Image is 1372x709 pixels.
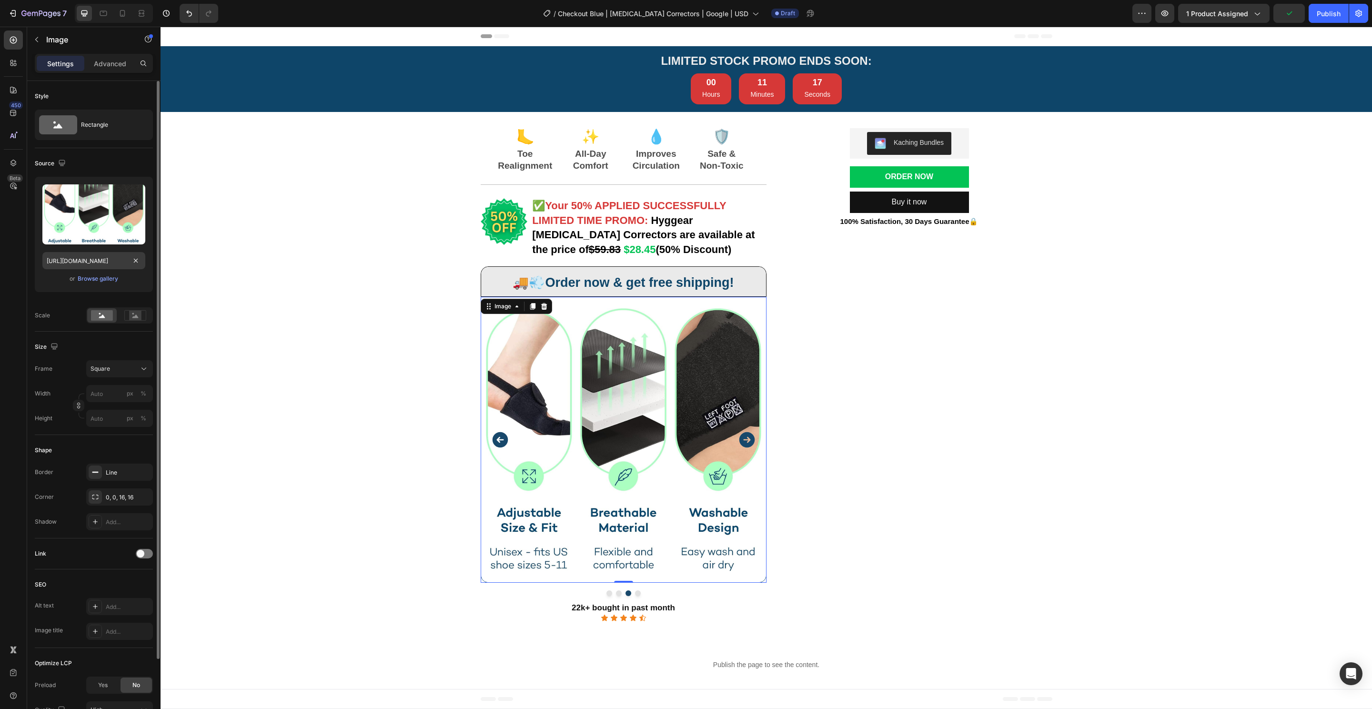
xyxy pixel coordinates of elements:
[35,341,60,354] div: Size
[808,191,817,199] a: 🔒
[86,360,153,377] button: Square
[127,389,133,398] div: px
[46,34,127,45] p: Image
[141,389,146,398] div: %
[446,564,452,569] button: Dot
[590,62,613,74] p: Minutes
[1340,662,1362,685] div: Open Intercom Messenger
[539,134,583,144] strong: Non-Toxic
[35,311,50,320] div: Scale
[94,59,126,69] p: Advanced
[372,188,594,229] strong: Hyggear [MEDICAL_DATA] Correctors are available at the price of
[35,626,63,635] div: Image title
[70,273,75,284] span: or
[337,122,392,144] strong: Toe Realignment
[542,62,559,74] p: Hours
[680,191,809,199] span: 100% Satisfaction, 30 Days Guarantee
[554,9,556,19] span: /
[372,173,384,185] strong: ✅
[487,102,504,118] span: 💧
[644,51,669,61] div: 17
[332,275,353,284] div: Image
[328,401,352,425] button: Carousel Back Arrow
[35,681,56,689] div: Preload
[455,564,461,569] button: Dot
[575,401,598,425] button: Carousel Next Arrow
[124,413,136,424] button: %
[1178,4,1270,23] button: 1 product assigned
[413,122,448,144] strong: All-Day Comfort
[124,388,136,399] button: %
[500,28,711,41] span: LIMITED STOCK PROMO ENDS SOON:
[733,111,783,121] div: Kaching Bundles
[42,184,145,244] img: preview-image
[320,270,606,556] img: gempages_524222768674243719-307c6747-9b6c-4c44-95b7-5bc266891415.png
[474,564,480,569] button: Dot
[42,252,145,269] input: https://example.com/image.jpg
[411,577,514,586] strong: 22k+ bought in past month
[384,249,573,263] strong: Order now & get free shipping!
[356,102,373,118] span: 🦶
[127,414,133,423] div: px
[106,603,151,611] div: Add...
[731,169,767,182] div: Buy it now
[77,274,119,284] button: Browse gallery
[421,102,439,118] span: ✨
[161,27,1372,709] iframe: Design area
[86,385,153,402] input: px%
[1309,4,1349,23] button: Publish
[62,8,67,19] p: 7
[7,174,23,182] div: Beta
[35,468,53,476] div: Border
[558,9,748,19] span: Checkout Blue | [MEDICAL_DATA] Correctors | Google | USD
[372,188,487,200] strong: LIMITED TIME PROMO:
[132,681,140,689] span: No
[35,365,52,373] label: Frame
[138,413,149,424] button: px
[47,59,74,69] p: Settings
[35,517,57,526] div: Shadow
[542,51,559,61] div: 00
[547,122,575,132] strong: Safe &
[689,165,808,186] button: Buy it now
[463,217,495,229] strong: $28.45
[552,102,570,118] span: 🛡️
[725,143,773,157] div: Order Now
[35,389,50,398] label: Width
[35,493,54,501] div: Corner
[781,9,795,18] span: Draft
[35,157,68,170] div: Source
[35,659,72,668] div: Optimize LCP
[35,549,46,558] div: Link
[98,681,108,689] span: Yes
[644,62,669,74] p: Seconds
[352,249,573,263] span: 🚚💨
[590,51,613,61] div: 11
[4,4,71,23] button: 7
[35,414,52,423] label: Height
[106,468,151,477] div: Line
[138,388,149,399] button: px
[35,92,49,101] div: Style
[472,122,519,144] strong: Improves Circulation
[86,410,153,427] input: px%
[384,173,566,185] strong: Your 50% APPLIED SUCCESSFULLY
[465,564,471,569] button: Dot
[78,274,118,283] div: Browse gallery
[81,114,139,136] div: Rectangle
[428,217,460,229] strong: $59.83
[180,4,218,23] div: Undo/Redo
[714,111,726,122] img: KachingBundles.png
[9,101,23,109] div: 450
[495,217,571,229] strong: (50% Discount)
[1186,9,1248,19] span: 1 product assigned
[91,365,110,373] span: Square
[320,172,367,219] img: gempages_524222768674243719-7c22b0f4-8192-4ecf-a743-7b01cacd78e9.png
[35,601,54,610] div: Alt text
[689,140,808,161] button: Order Now
[706,105,791,128] button: Kaching Bundles
[106,493,151,502] div: 0, 0, 16, 16
[1317,9,1341,19] div: Publish
[141,414,146,423] div: %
